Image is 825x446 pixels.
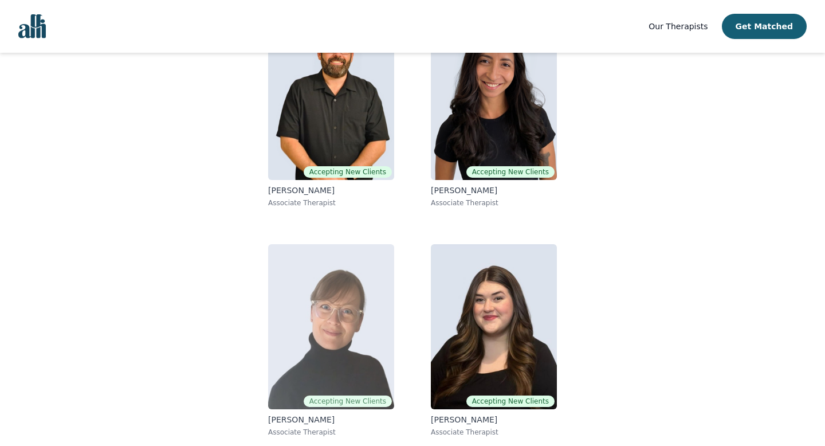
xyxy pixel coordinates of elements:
p: [PERSON_NAME] [268,414,394,425]
img: Josh Cadieux [268,15,394,180]
span: Accepting New Clients [304,396,392,407]
p: Associate Therapist [431,198,557,208]
p: [PERSON_NAME] [268,185,394,196]
a: Angela EarlAccepting New Clients[PERSON_NAME]Associate Therapist [259,235,403,446]
p: [PERSON_NAME] [431,185,557,196]
span: Accepting New Clients [466,166,555,178]
p: Associate Therapist [268,198,394,208]
a: Olivia SnowAccepting New Clients[PERSON_NAME]Associate Therapist [422,235,566,446]
img: Angela Earl [268,244,394,409]
img: Olivia Snow [431,244,557,409]
span: Accepting New Clients [466,396,555,407]
p: Associate Therapist [431,428,557,437]
span: Our Therapists [649,22,708,31]
a: Our Therapists [649,19,708,33]
a: Josh CadieuxAccepting New Clients[PERSON_NAME]Associate Therapist [259,6,403,217]
p: [PERSON_NAME] [431,414,557,425]
img: Natalia Sarmiento [431,15,557,180]
span: Accepting New Clients [304,166,392,178]
img: alli logo [18,14,46,38]
button: Get Matched [722,14,807,39]
p: Associate Therapist [268,428,394,437]
a: Natalia SarmientoAccepting New Clients[PERSON_NAME]Associate Therapist [422,6,566,217]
